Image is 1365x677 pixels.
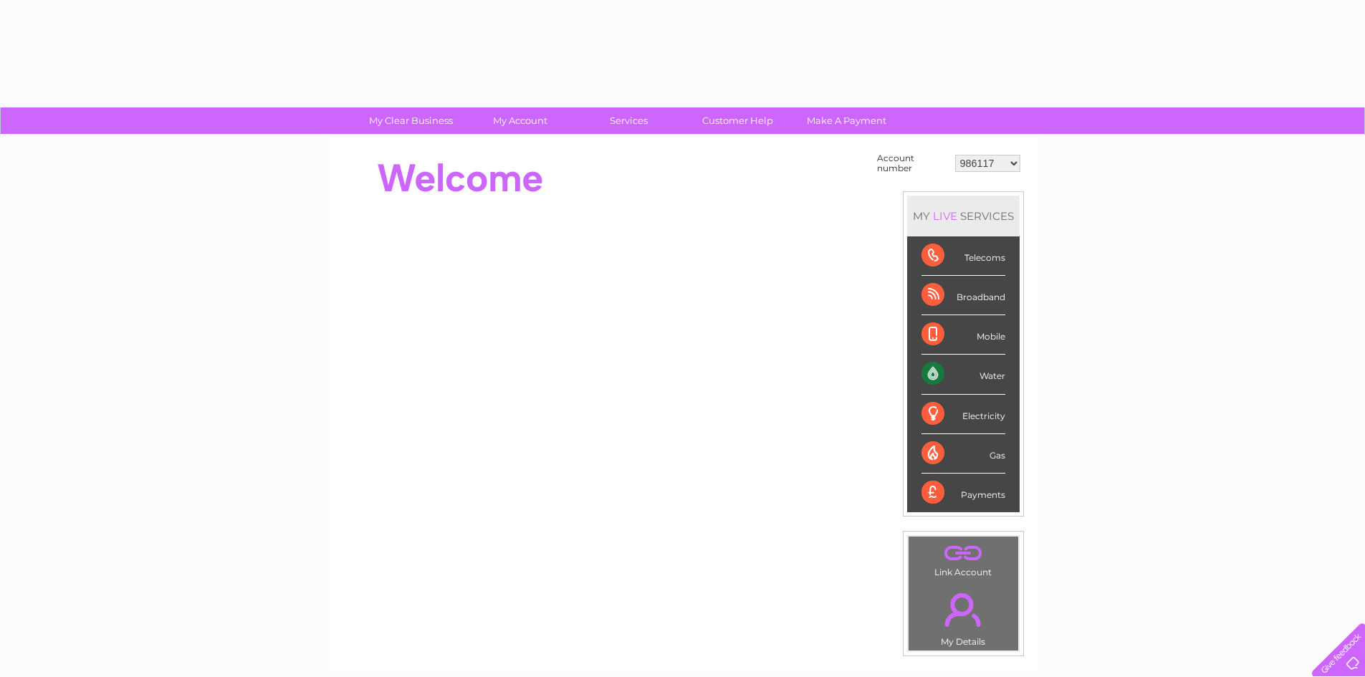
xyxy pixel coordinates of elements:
div: Mobile [921,315,1005,355]
div: Water [921,355,1005,394]
div: Broadband [921,276,1005,315]
a: My Account [461,107,579,134]
a: Customer Help [679,107,797,134]
div: MY SERVICES [907,196,1020,236]
div: Gas [921,434,1005,474]
div: Payments [921,474,1005,512]
td: Account number [873,150,952,177]
a: . [912,540,1015,565]
a: . [912,585,1015,635]
td: My Details [908,581,1019,651]
div: Telecoms [921,236,1005,276]
a: Services [570,107,688,134]
a: My Clear Business [352,107,470,134]
div: Electricity [921,395,1005,434]
td: Link Account [908,536,1019,581]
a: Make A Payment [787,107,906,134]
div: LIVE [930,209,960,223]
